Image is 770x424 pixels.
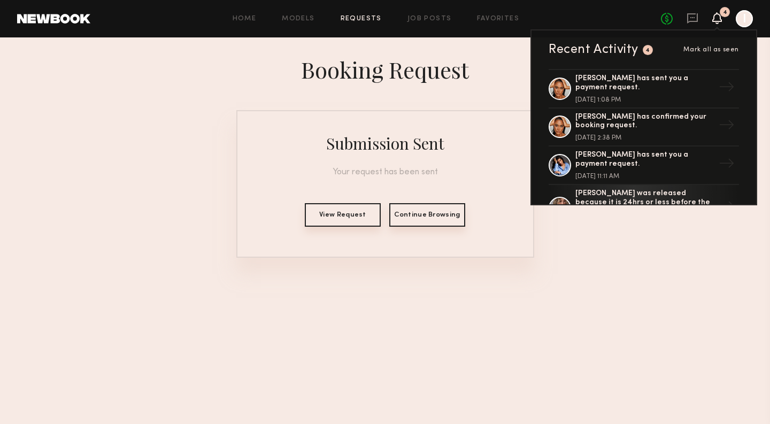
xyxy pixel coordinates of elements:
div: [PERSON_NAME] has confirmed your booking request. [575,113,714,131]
a: Job Posts [407,16,452,22]
div: Submission Sent [326,133,444,154]
div: [PERSON_NAME] has sent you a payment request. [575,151,714,169]
div: [PERSON_NAME] was released because it is 24hrs or less before the job start time. [575,189,714,216]
a: Models [282,16,314,22]
a: I [736,10,753,27]
button: Continue Browsing [389,203,465,227]
span: Mark all as seen [683,47,739,53]
a: [PERSON_NAME] has sent you a payment request.[DATE] 1:08 PM→ [549,69,739,109]
div: Your request has been sent [250,167,520,178]
div: [DATE] 1:08 PM [575,97,714,103]
a: Requests [341,16,382,22]
div: [PERSON_NAME] has sent you a payment request. [575,74,714,92]
div: Recent Activity [549,43,638,56]
a: [PERSON_NAME] was released because it is 24hrs or less before the job start time.→ [549,185,739,232]
button: View Request [305,203,381,227]
div: → [714,113,739,141]
div: → [714,151,739,179]
div: Booking Request [301,55,469,84]
div: 4 [645,48,650,53]
div: → [714,75,739,103]
div: → [714,194,739,222]
a: Favorites [477,16,519,22]
a: Home [233,16,257,22]
div: [DATE] 11:11 AM [575,173,714,180]
a: [PERSON_NAME] has confirmed your booking request.[DATE] 2:38 PM→ [549,109,739,147]
div: 4 [723,10,727,16]
a: [PERSON_NAME] has sent you a payment request.[DATE] 11:11 AM→ [549,147,739,185]
div: [DATE] 2:38 PM [575,135,714,141]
